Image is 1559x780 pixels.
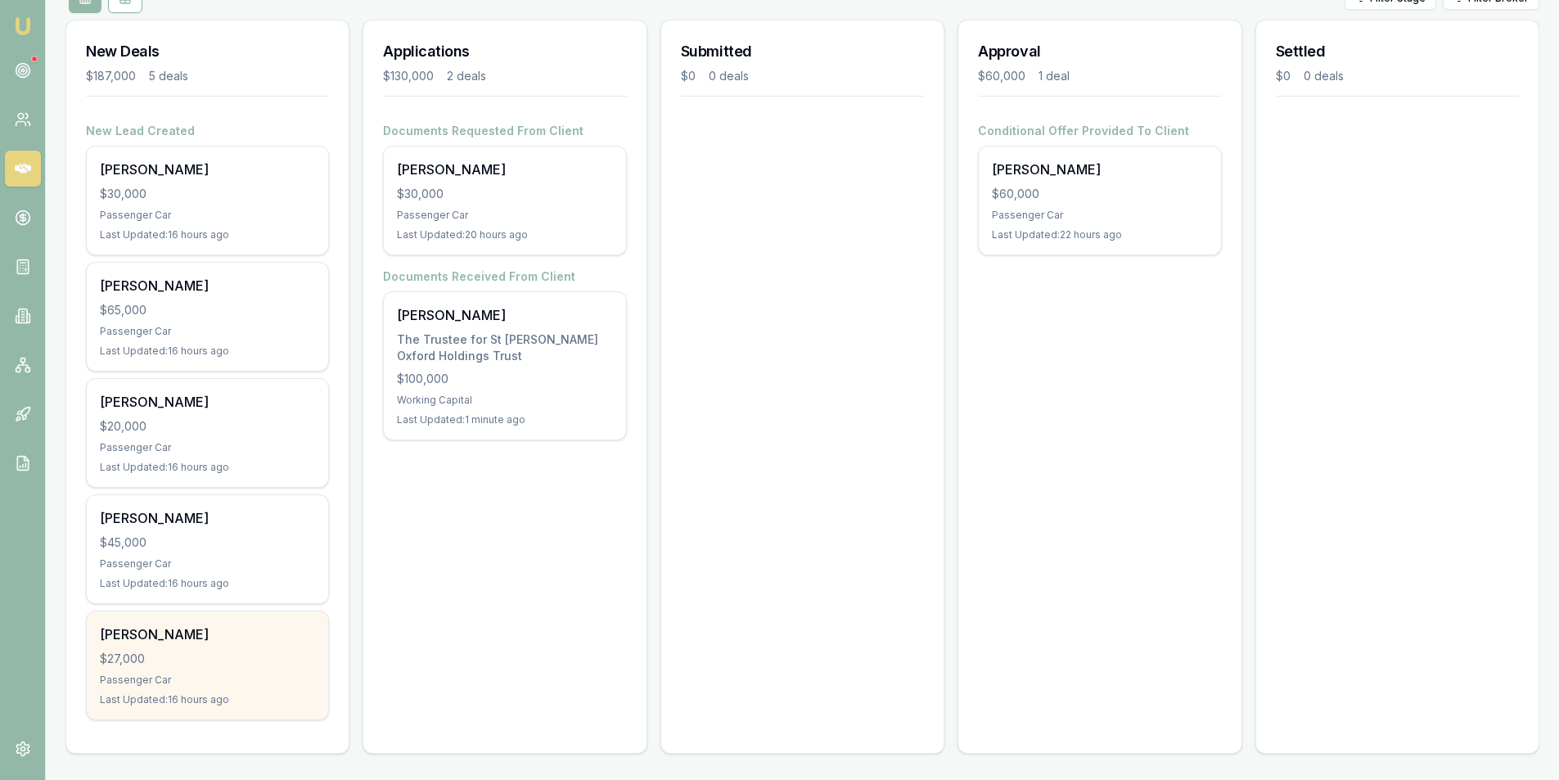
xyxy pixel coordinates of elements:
[100,577,315,590] div: Last Updated: 16 hours ago
[978,123,1221,139] h4: Conditional Offer Provided To Client
[397,371,612,387] div: $100,000
[100,693,315,706] div: Last Updated: 16 hours ago
[397,160,612,179] div: [PERSON_NAME]
[383,40,626,63] h3: Applications
[1039,68,1070,84] div: 1 deal
[383,268,626,285] h4: Documents Received From Client
[100,392,315,412] div: [PERSON_NAME]
[86,123,329,139] h4: New Lead Created
[100,461,315,474] div: Last Updated: 16 hours ago
[13,16,33,36] img: emu-icon-u.png
[100,557,315,570] div: Passenger Car
[992,228,1207,241] div: Last Updated: 22 hours ago
[86,68,136,84] div: $187,000
[383,123,626,139] h4: Documents Requested From Client
[100,674,315,687] div: Passenger Car
[447,68,486,84] div: 2 deals
[100,418,315,435] div: $20,000
[978,68,1025,84] div: $60,000
[100,534,315,551] div: $45,000
[100,276,315,295] div: [PERSON_NAME]
[992,209,1207,222] div: Passenger Car
[383,68,434,84] div: $130,000
[1276,40,1519,63] h3: Settled
[681,68,696,84] div: $0
[100,508,315,528] div: [PERSON_NAME]
[86,40,329,63] h3: New Deals
[397,413,612,426] div: Last Updated: 1 minute ago
[100,325,315,338] div: Passenger Car
[100,441,315,454] div: Passenger Car
[397,186,612,202] div: $30,000
[709,68,749,84] div: 0 deals
[1276,68,1291,84] div: $0
[1304,68,1344,84] div: 0 deals
[100,186,315,202] div: $30,000
[100,651,315,667] div: $27,000
[100,160,315,179] div: [PERSON_NAME]
[978,40,1221,63] h3: Approval
[992,160,1207,179] div: [PERSON_NAME]
[397,305,612,325] div: [PERSON_NAME]
[992,186,1207,202] div: $60,000
[100,228,315,241] div: Last Updated: 16 hours ago
[397,209,612,222] div: Passenger Car
[100,345,315,358] div: Last Updated: 16 hours ago
[100,209,315,222] div: Passenger Car
[100,624,315,644] div: [PERSON_NAME]
[397,228,612,241] div: Last Updated: 20 hours ago
[681,40,924,63] h3: Submitted
[100,302,315,318] div: $65,000
[397,394,612,407] div: Working Capital
[397,331,612,364] div: The Trustee for St [PERSON_NAME] Oxford Holdings Trust
[149,68,188,84] div: 5 deals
